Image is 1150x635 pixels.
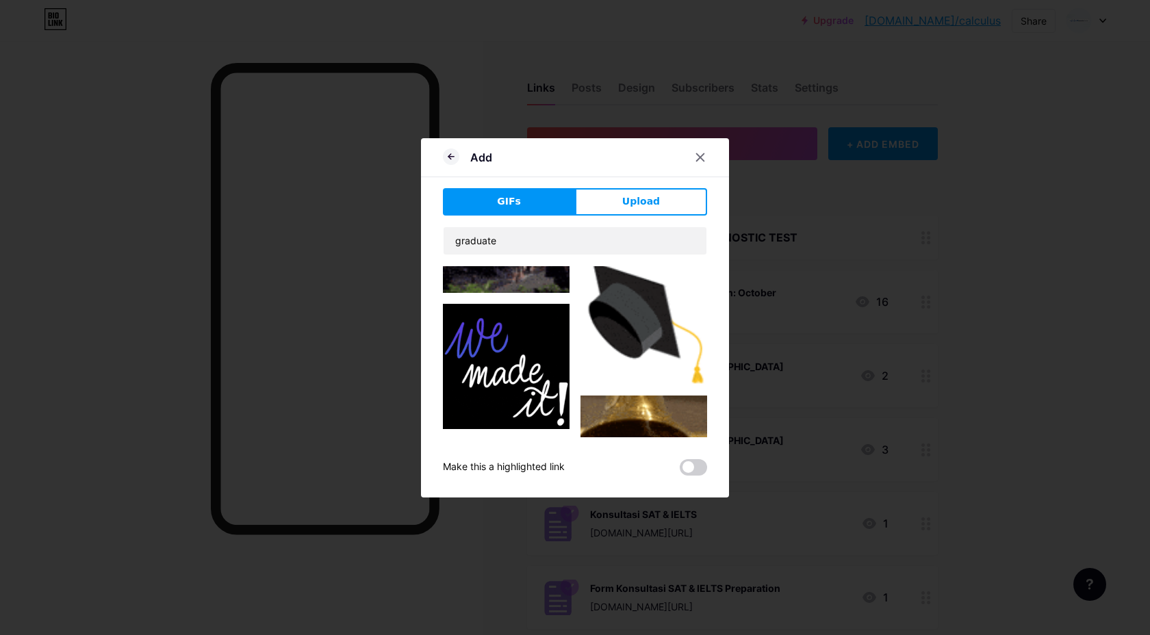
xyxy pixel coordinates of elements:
span: GIFs [497,194,521,209]
img: Gihpy [443,304,570,429]
span: Upload [622,194,660,209]
input: Search [444,227,706,255]
img: Gihpy [580,396,707,522]
img: Gihpy [580,258,707,385]
button: Upload [575,188,707,216]
button: GIFs [443,188,575,216]
div: Make this a highlighted link [443,459,565,476]
div: Add [470,149,492,166]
